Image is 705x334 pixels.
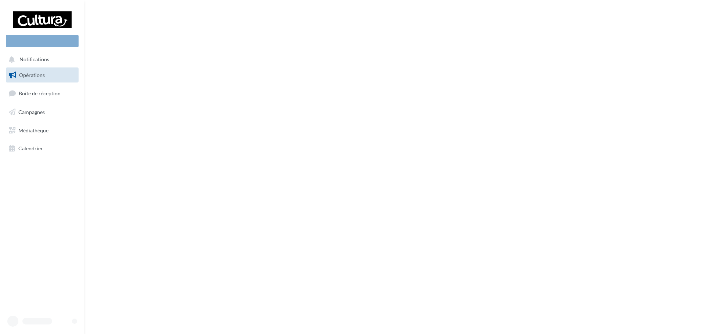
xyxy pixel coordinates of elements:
span: Opérations [19,72,45,78]
a: Boîte de réception [4,85,80,101]
span: Notifications [19,56,49,63]
span: Médiathèque [18,127,48,133]
span: Campagnes [18,109,45,115]
div: Nouvelle campagne [6,35,79,47]
a: Opérations [4,67,80,83]
a: Campagnes [4,104,80,120]
span: Calendrier [18,145,43,151]
a: Médiathèque [4,123,80,138]
span: Boîte de réception [19,90,61,96]
a: Calendrier [4,141,80,156]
